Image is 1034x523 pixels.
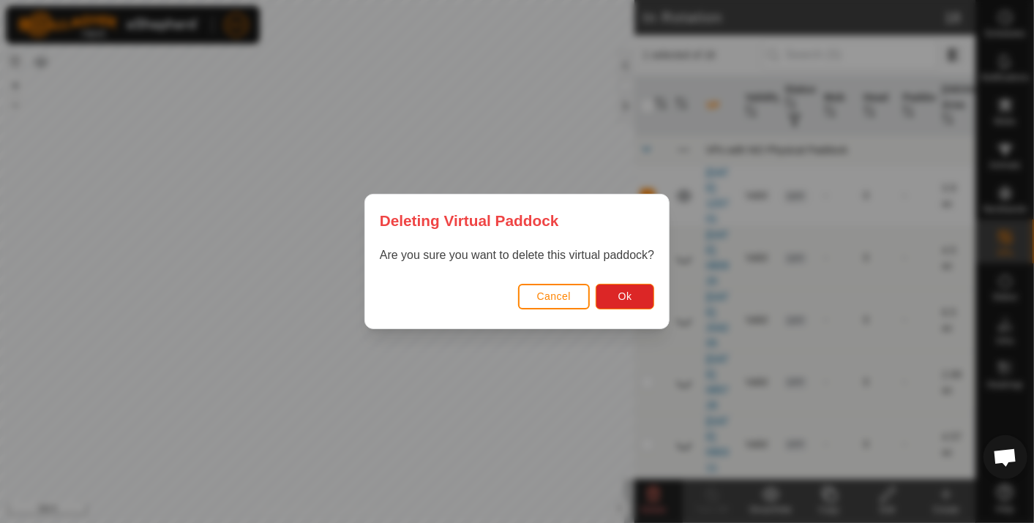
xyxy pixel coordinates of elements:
[518,284,591,309] button: Cancel
[596,284,654,309] button: Ok
[618,290,632,302] span: Ok
[984,435,1027,479] div: Open chat
[537,290,572,302] span: Cancel
[380,209,559,232] span: Deleting Virtual Paddock
[380,247,654,264] p: Are you sure you want to delete this virtual paddock?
